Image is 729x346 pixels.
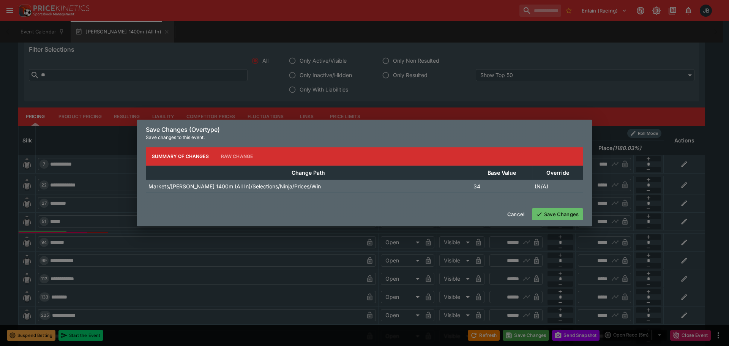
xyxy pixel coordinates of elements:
[146,134,583,141] p: Save changes to this event.
[215,147,259,166] button: Raw Change
[471,180,532,193] td: 34
[532,180,583,193] td: (N/A)
[146,126,583,134] h6: Save Changes (Overtype)
[532,166,583,180] th: Override
[146,147,215,166] button: Summary of Changes
[471,166,532,180] th: Base Value
[148,182,321,190] p: Markets/[PERSON_NAME] 1400m (All In)/Selections/Ninja/Prices/Win
[146,166,471,180] th: Change Path
[532,208,583,220] button: Save Changes
[503,208,529,220] button: Cancel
